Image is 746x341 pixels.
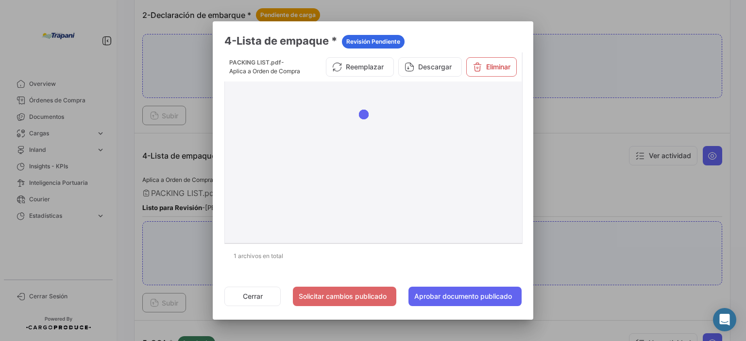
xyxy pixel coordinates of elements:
[224,244,522,268] div: 1 archivos en total
[229,59,281,66] span: PACKING LIST.pdf
[466,57,517,77] button: Eliminar
[346,37,400,46] span: Revisión Pendiente
[224,33,522,49] h3: 4-Lista de empaque *
[408,287,522,306] button: Aprobar documento publicado
[293,287,396,306] button: Solicitar cambios publicado
[224,287,281,306] button: Cerrar
[326,57,394,77] button: Reemplazar
[398,57,462,77] button: Descargar
[713,308,736,331] div: Abrir Intercom Messenger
